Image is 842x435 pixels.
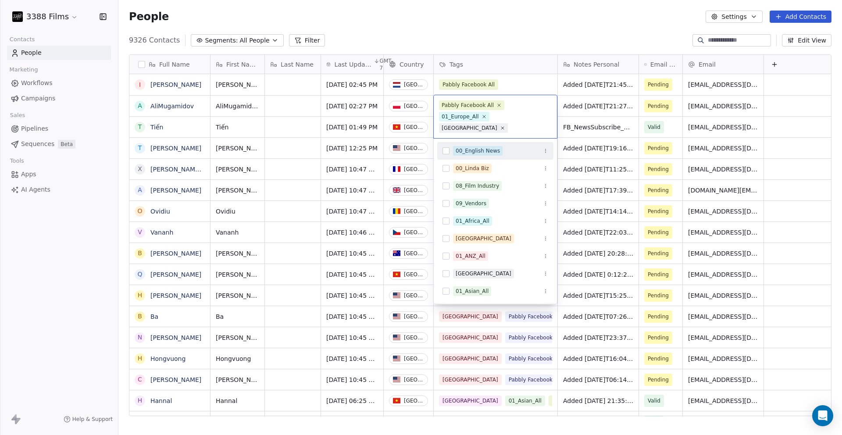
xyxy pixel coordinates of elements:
[456,200,486,207] div: 09_Vendors
[456,217,489,225] div: 01_Africa_All
[456,287,489,295] div: 01_Asian_All
[456,182,499,190] div: 08_Film Industry
[456,235,511,242] div: [GEOGRAPHIC_DATA]
[442,113,479,121] div: 01_Europe_All
[456,270,511,278] div: [GEOGRAPHIC_DATA]
[442,101,494,109] div: Pabbly Facebook All
[456,147,500,155] div: 00_English News
[442,124,497,132] div: [GEOGRAPHIC_DATA]
[456,164,489,172] div: 00_Linda Biz
[456,252,485,260] div: 01_ANZ_All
